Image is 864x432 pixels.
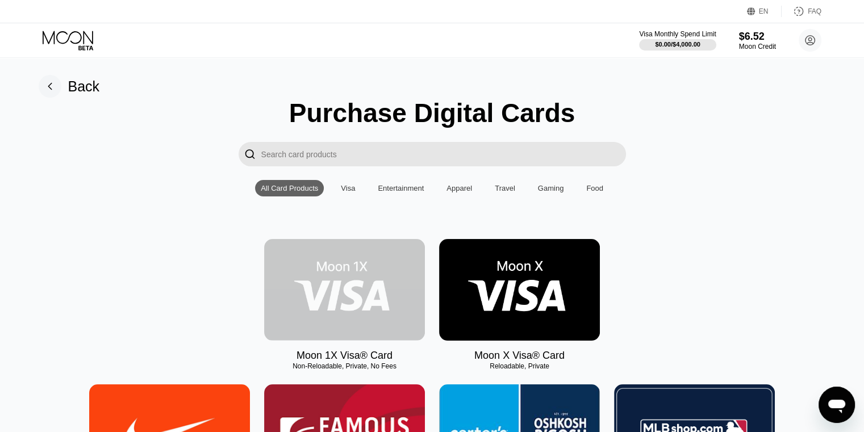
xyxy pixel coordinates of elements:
[759,7,769,15] div: EN
[68,78,100,95] div: Back
[335,180,361,196] div: Visa
[244,148,256,161] div: 
[739,31,776,51] div: $6.52Moon Credit
[439,362,600,370] div: Reloadable, Private
[532,180,570,196] div: Gaming
[655,41,700,48] div: $0.00 / $4,000.00
[239,142,261,166] div: 
[747,6,782,17] div: EN
[341,184,355,192] div: Visa
[39,75,100,98] div: Back
[372,180,429,196] div: Entertainment
[495,184,515,192] div: Travel
[261,142,626,166] input: Search card products
[255,180,324,196] div: All Card Products
[297,350,393,362] div: Moon 1X Visa® Card
[474,350,565,362] div: Moon X Visa® Card
[808,7,821,15] div: FAQ
[446,184,472,192] div: Apparel
[739,43,776,51] div: Moon Credit
[639,30,716,51] div: Visa Monthly Spend Limit$0.00/$4,000.00
[739,31,776,43] div: $6.52
[819,387,855,423] iframe: Button to launch messaging window
[441,180,478,196] div: Apparel
[639,30,716,38] div: Visa Monthly Spend Limit
[378,184,424,192] div: Entertainment
[538,184,564,192] div: Gaming
[581,180,609,196] div: Food
[782,6,821,17] div: FAQ
[586,184,603,192] div: Food
[289,98,575,128] div: Purchase Digital Cards
[264,362,425,370] div: Non-Reloadable, Private, No Fees
[489,180,521,196] div: Travel
[261,184,318,192] div: All Card Products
